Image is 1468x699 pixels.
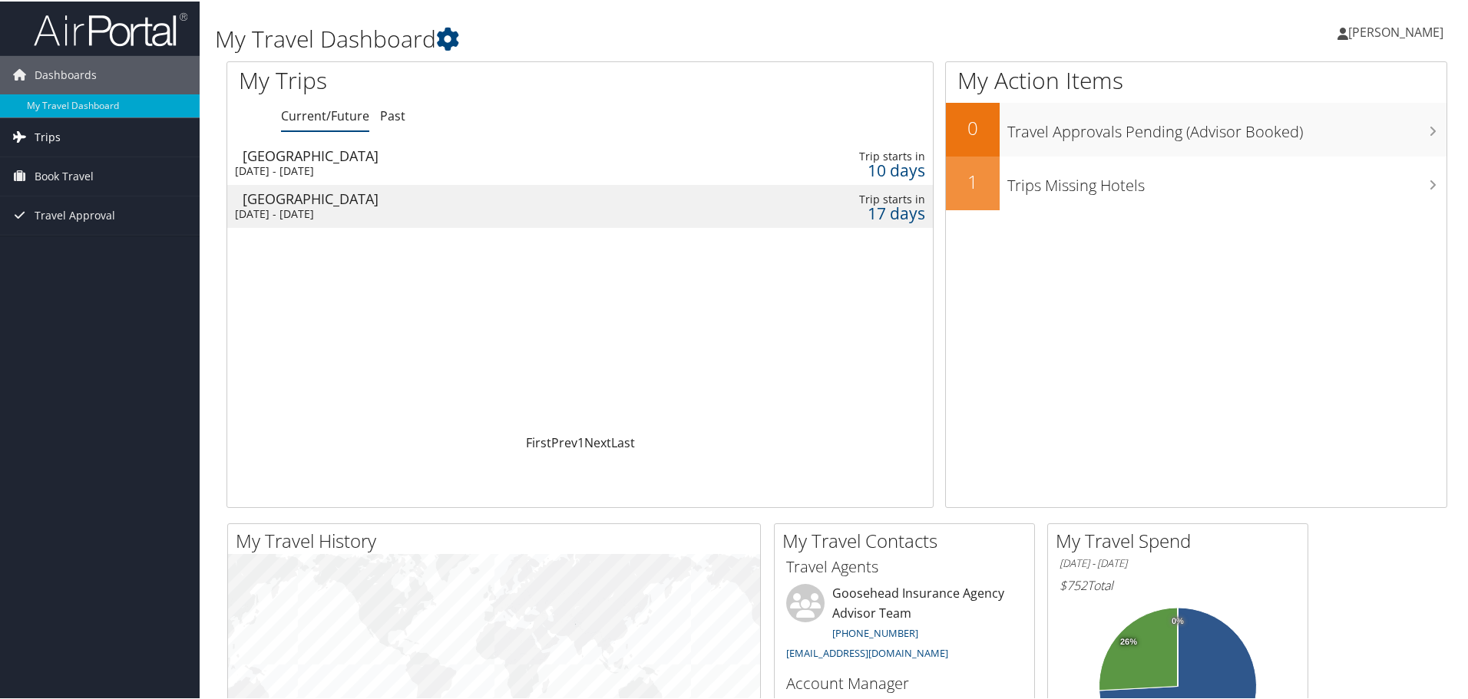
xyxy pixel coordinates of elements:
[235,163,679,176] div: [DATE] - [DATE]
[946,63,1447,95] h1: My Action Items
[772,162,925,176] div: 10 days
[772,148,925,162] div: Trip starts in
[1120,636,1137,645] tspan: 26%
[1007,166,1447,195] h3: Trips Missing Hotels
[1056,526,1308,552] h2: My Travel Spend
[782,526,1034,552] h2: My Travel Contacts
[35,54,97,93] span: Dashboards
[235,206,679,219] div: [DATE] - [DATE]
[772,205,925,219] div: 17 days
[236,526,760,552] h2: My Travel History
[551,433,577,450] a: Prev
[1172,615,1184,625] tspan: 0%
[239,63,627,95] h1: My Trips
[786,555,1023,576] h3: Travel Agents
[577,433,584,450] a: 1
[946,155,1447,209] a: 1Trips Missing Hotels
[786,671,1023,693] h3: Account Manager
[1007,112,1447,141] h3: Travel Approvals Pending (Advisor Booked)
[243,190,687,204] div: [GEOGRAPHIC_DATA]
[34,10,187,46] img: airportal-logo.png
[215,21,1044,54] h1: My Travel Dashboard
[380,106,405,123] a: Past
[281,106,369,123] a: Current/Future
[1348,22,1443,39] span: [PERSON_NAME]
[611,433,635,450] a: Last
[584,433,611,450] a: Next
[35,117,61,155] span: Trips
[1060,555,1296,569] h6: [DATE] - [DATE]
[946,167,1000,193] h2: 1
[772,191,925,205] div: Trip starts in
[946,114,1000,140] h2: 0
[786,645,948,658] a: [EMAIL_ADDRESS][DOMAIN_NAME]
[243,147,687,161] div: [GEOGRAPHIC_DATA]
[1060,575,1296,592] h6: Total
[832,625,918,638] a: [PHONE_NUMBER]
[35,156,94,194] span: Book Travel
[35,195,115,233] span: Travel Approval
[946,101,1447,155] a: 0Travel Approvals Pending (Advisor Booked)
[1060,575,1087,592] span: $752
[1337,8,1459,54] a: [PERSON_NAME]
[779,582,1030,664] li: Goosehead Insurance Agency Advisor Team
[526,433,551,450] a: First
